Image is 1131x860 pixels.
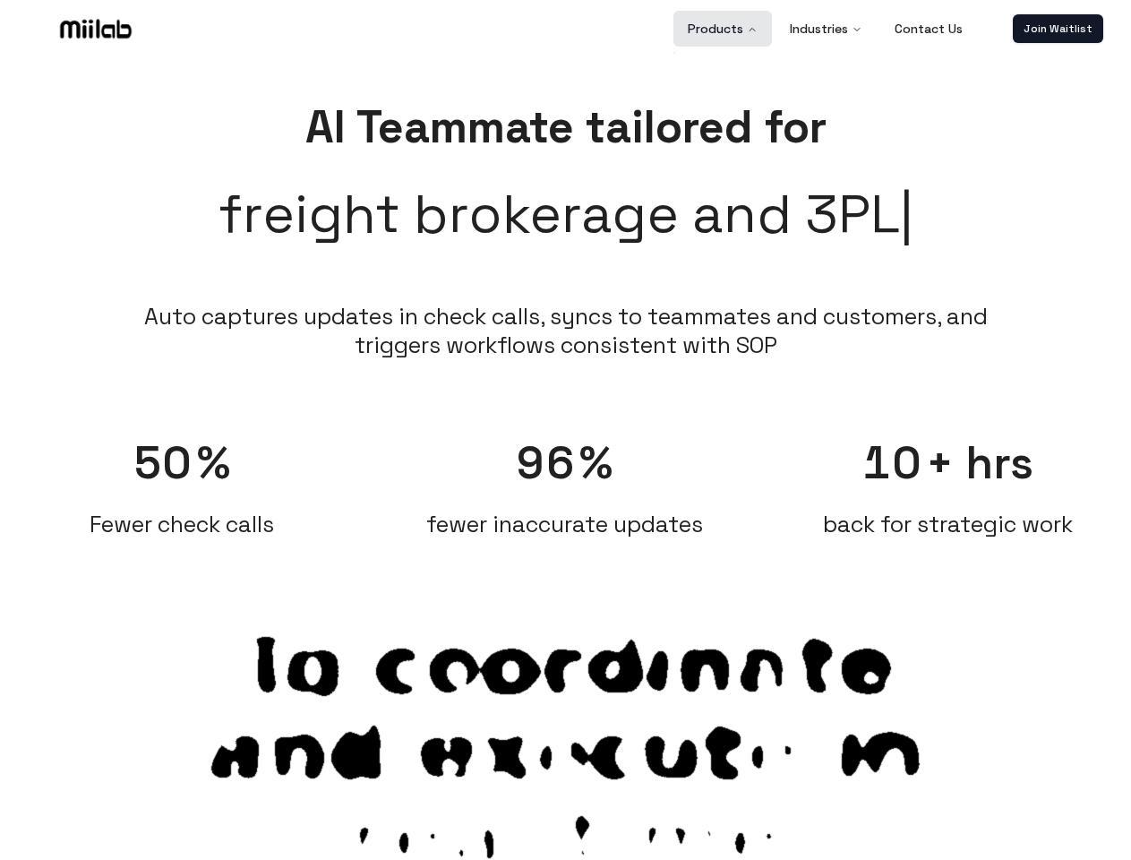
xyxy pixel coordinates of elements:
[775,11,877,47] button: Industries
[823,510,1073,538] span: back for strategic work
[517,434,576,492] span: 96
[29,15,163,42] a: Logo
[862,434,922,492] span: 10
[673,11,977,47] nav: Main
[163,623,969,795] span: Superpower for brokers and 3PL
[133,434,193,492] span: 50
[1013,14,1103,43] a: Join Waitlist
[218,174,913,254] span: freight brokerage and 3PL
[305,99,827,156] span: AI Teammate tailored for
[426,510,703,538] span: fewer inaccurate updates
[56,15,135,42] img: Logo
[134,302,997,359] li: Auto captures updates in check calls, syncs to teammates and customers, and triggers workflows co...
[673,11,772,47] button: Products
[197,434,230,492] span: %
[579,434,613,492] span: %
[926,434,1033,492] span: + hrs
[880,11,977,47] a: Contact Us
